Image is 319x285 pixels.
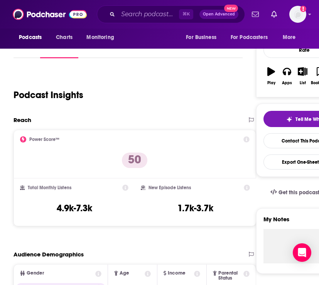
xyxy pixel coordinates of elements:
[149,185,191,190] h2: New Episode Listens
[28,185,71,190] h2: Total Monthly Listens
[168,271,186,276] span: Income
[295,62,311,90] button: List
[14,251,84,258] h2: Audience Demographics
[88,41,124,58] a: Episodes48
[181,30,226,45] button: open menu
[203,12,235,16] span: Open Advanced
[282,81,292,85] div: Apps
[268,8,280,21] a: Show notifications dropdown
[223,41,242,58] a: Similar
[177,202,213,214] h3: 1.7k-3.7k
[199,10,238,19] button: Open AdvancedNew
[14,30,52,45] button: open menu
[179,9,193,19] span: ⌘ K
[165,41,193,58] a: Credits1
[118,8,179,20] input: Search podcasts, credits, & more...
[249,8,262,21] a: Show notifications dropdown
[226,30,279,45] button: open menu
[286,116,292,122] img: tell me why sparkle
[57,202,92,214] h3: 4.9k-7.3k
[186,32,216,43] span: For Business
[14,116,31,124] h2: Reach
[27,271,44,276] span: Gender
[277,30,305,45] button: open menu
[122,153,147,168] p: 50
[19,32,42,43] span: Podcasts
[293,243,311,262] div: Open Intercom Messenger
[300,81,306,85] div: List
[14,89,83,101] h1: Podcast Insights
[86,32,114,43] span: Monitoring
[224,5,238,12] span: New
[283,32,296,43] span: More
[263,62,279,90] button: Play
[29,137,59,142] h2: Power Score™
[289,6,306,23] button: Show profile menu
[279,62,295,90] button: Apps
[231,32,268,43] span: For Podcasters
[13,7,87,22] img: Podchaser - Follow, Share and Rate Podcasts
[203,41,214,58] a: Lists
[40,41,78,58] a: InsightsPodchaser Pro
[289,6,306,23] img: User Profile
[81,30,124,45] button: open menu
[51,30,77,45] a: Charts
[14,41,31,58] a: About
[56,32,73,43] span: Charts
[218,271,242,281] span: Parental Status
[97,5,245,23] div: Search podcasts, credits, & more...
[300,6,306,12] svg: Add a profile image
[267,81,275,85] div: Play
[289,6,306,23] span: Logged in as ellerylsmith123
[120,271,129,276] span: Age
[134,41,156,58] a: Reviews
